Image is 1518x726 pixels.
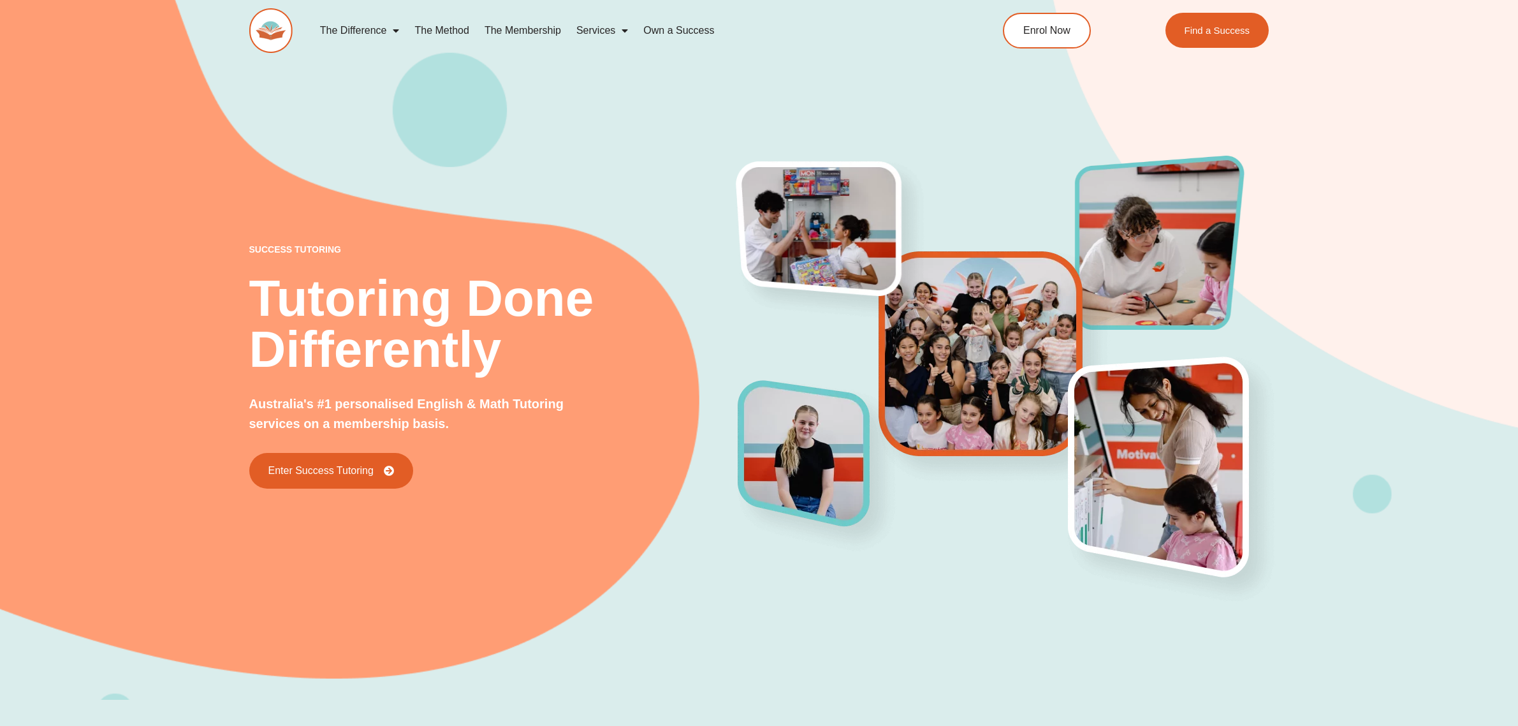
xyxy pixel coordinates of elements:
p: Australia's #1 personalised English & Math Tutoring services on a membership basis. [249,394,607,434]
a: The Difference [312,16,407,45]
span: Find a Success [1185,26,1250,35]
a: Enter Success Tutoring [249,453,413,489]
p: success tutoring [249,245,739,254]
a: Enrol Now [1003,13,1091,48]
a: Find a Success [1165,13,1269,48]
nav: Menu [312,16,945,45]
a: Services [569,16,636,45]
span: Enter Success Tutoring [268,466,374,476]
a: Own a Success [636,16,722,45]
h2: Tutoring Done Differently [249,273,739,375]
a: The Membership [477,16,569,45]
span: Enrol Now [1023,26,1070,36]
a: The Method [407,16,476,45]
